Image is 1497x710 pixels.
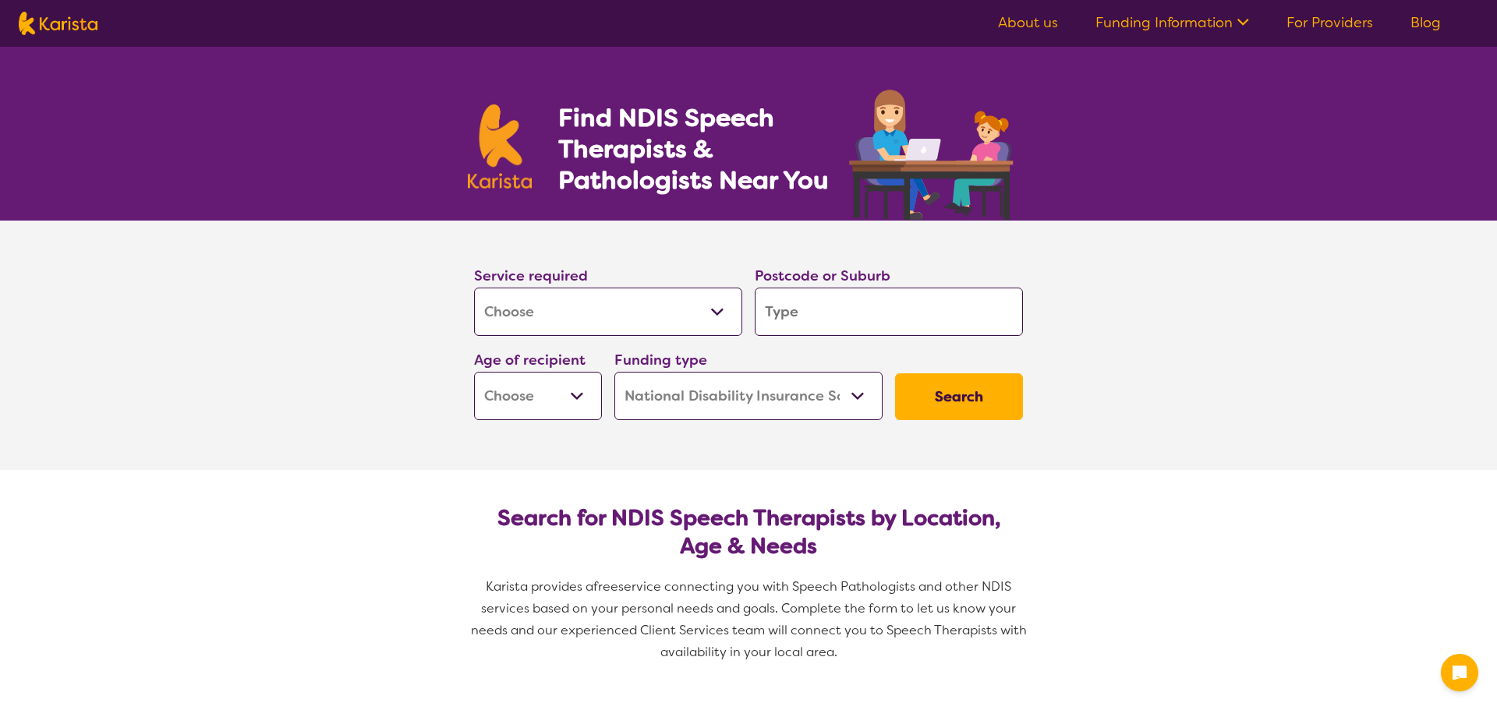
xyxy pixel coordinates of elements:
label: Age of recipient [474,351,586,369]
label: Postcode or Suburb [755,267,890,285]
img: Karista logo [19,12,97,35]
label: Service required [474,267,588,285]
a: For Providers [1286,13,1373,32]
img: Karista logo [468,104,532,189]
img: speech-therapy [837,84,1029,221]
input: Type [755,288,1023,336]
a: About us [998,13,1058,32]
label: Funding type [614,351,707,369]
a: Blog [1410,13,1441,32]
h2: Search for NDIS Speech Therapists by Location, Age & Needs [487,504,1010,560]
h1: Find NDIS Speech Therapists & Pathologists Near You [558,102,847,196]
a: Funding Information [1095,13,1249,32]
button: Search [895,373,1023,420]
span: service connecting you with Speech Pathologists and other NDIS services based on your personal ne... [471,578,1030,660]
span: free [593,578,618,595]
span: Karista provides a [486,578,593,595]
